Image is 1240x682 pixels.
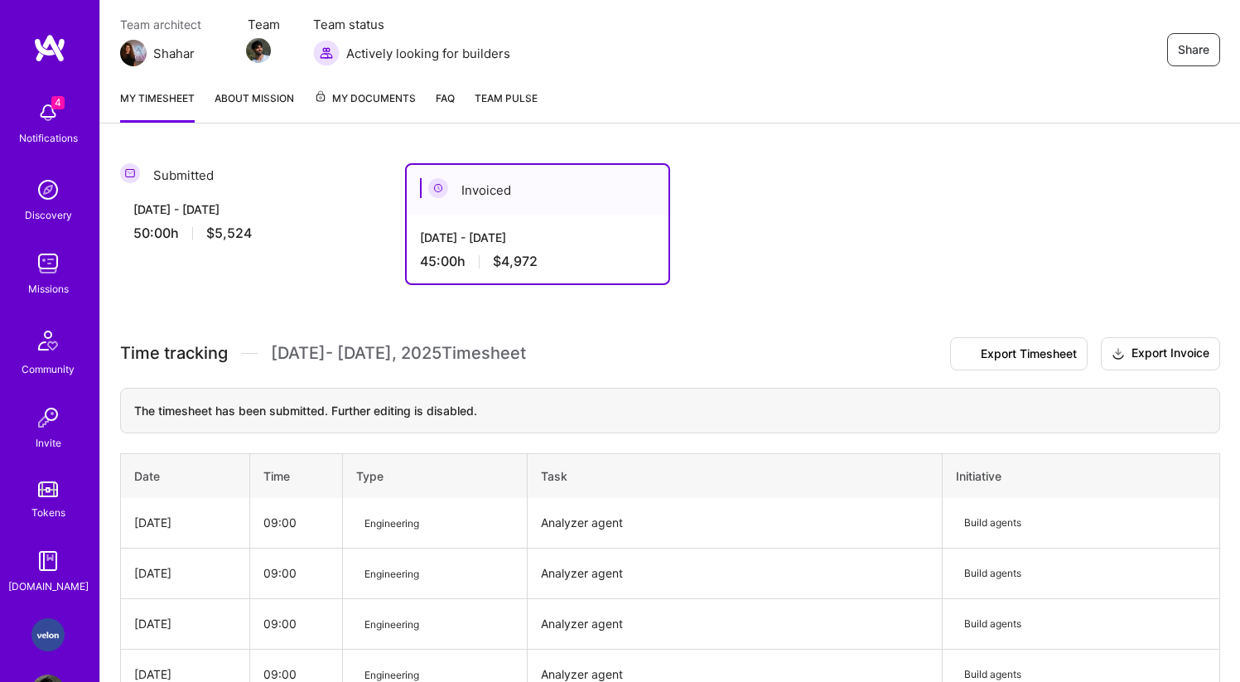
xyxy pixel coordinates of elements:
[475,89,538,123] a: Team Pulse
[428,178,448,198] img: Invoiced
[527,598,943,649] td: Analyzer agent
[28,321,68,360] img: Community
[133,225,372,242] div: 50:00 h
[51,96,65,109] span: 4
[356,563,427,585] span: Engineering
[33,33,66,63] img: logo
[346,45,510,62] span: Actively looking for builders
[527,548,943,598] td: Analyzer agent
[120,89,195,123] a: My timesheet
[420,253,655,270] div: 45:00 h
[1112,346,1125,363] i: icon Download
[215,89,294,123] a: About Mission
[133,201,372,218] div: [DATE] - [DATE]
[134,564,236,582] div: [DATE]
[314,89,416,108] span: My Documents
[25,206,72,224] div: Discovery
[956,612,1030,636] span: Build agents
[31,401,65,434] img: Invite
[27,618,69,651] a: Velon: Team for Autonomous Procurement Platform
[313,16,510,33] span: Team status
[950,337,1088,370] button: Export Timesheet
[134,514,236,531] div: [DATE]
[31,247,65,280] img: teamwork
[121,453,250,498] th: Date
[120,163,140,183] img: Submitted
[28,280,69,297] div: Missions
[1167,33,1220,66] button: Share
[31,544,65,578] img: guide book
[248,36,269,65] a: Team Member Avatar
[246,38,271,63] img: Team Member Avatar
[134,615,236,632] div: [DATE]
[248,16,280,33] span: Team
[271,343,526,364] span: [DATE] - [DATE] , 2025 Timesheet
[8,578,89,595] div: [DOMAIN_NAME]
[31,618,65,651] img: Velon: Team for Autonomous Procurement Platform
[961,350,974,361] i: icon Download
[1178,41,1209,58] span: Share
[201,46,215,60] i: icon Mail
[153,45,195,62] div: Shahar
[120,163,385,187] div: Submitted
[493,253,538,270] span: $4,972
[120,388,1220,433] div: The timesheet has been submitted. Further editing is disabled.
[356,512,427,534] span: Engineering
[1101,337,1220,370] button: Export Invoice
[956,562,1030,585] span: Build agents
[250,598,343,649] td: 09:00
[250,453,343,498] th: Time
[206,225,252,242] span: $5,524
[407,165,668,215] div: Invoiced
[31,96,65,129] img: bell
[38,481,58,497] img: tokens
[313,40,340,66] img: Actively looking for builders
[956,511,1030,534] span: Build agents
[22,360,75,378] div: Community
[36,434,61,452] div: Invite
[31,504,65,521] div: Tokens
[250,548,343,598] td: 09:00
[120,16,215,33] span: Team architect
[475,92,538,104] span: Team Pulse
[120,343,228,364] span: Time tracking
[31,173,65,206] img: discovery
[19,129,78,147] div: Notifications
[314,89,416,123] a: My Documents
[342,453,527,498] th: Type
[943,453,1220,498] th: Initiative
[436,89,455,123] a: FAQ
[120,40,147,66] img: Team Architect
[527,453,943,498] th: Task
[356,613,427,636] span: Engineering
[420,229,655,246] div: [DATE] - [DATE]
[527,498,943,549] td: Analyzer agent
[250,498,343,549] td: 09:00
